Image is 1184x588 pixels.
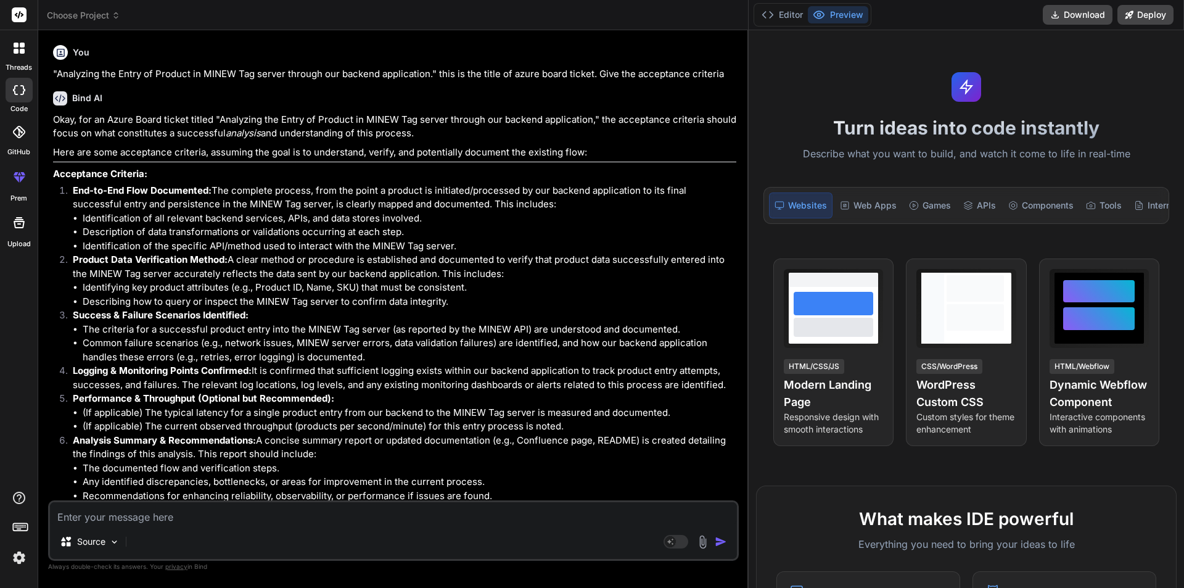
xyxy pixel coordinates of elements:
span: Choose Project [47,9,120,22]
img: Pick Models [109,537,120,547]
h4: Modern Landing Page [784,376,883,411]
li: Identification of all relevant backend services, APIs, and data stores involved. [83,212,736,226]
label: Upload [7,239,31,249]
li: Description of data transformations or validations occurring at each step. [83,225,736,239]
li: Identification of the specific API/method used to interact with the MINEW Tag server. [83,239,736,254]
button: Preview [808,6,868,23]
label: GitHub [7,147,30,157]
h1: Turn ideas into code instantly [756,117,1177,139]
p: Here are some acceptance criteria, assuming the goal is to understand, verify, and potentially do... [53,146,736,160]
div: Tools [1081,193,1127,218]
h6: You [73,46,89,59]
strong: Product Data Verification Method: [73,254,228,265]
strong: Analysis Summary & Recommendations: [73,434,256,446]
div: CSS/WordPress [916,359,982,374]
button: Editor [757,6,808,23]
p: Everything you need to bring your ideas to life [776,537,1156,552]
p: Describe what you want to build, and watch it come to life in real-time [756,146,1177,162]
div: Websites [769,193,832,218]
li: The documented flow and verification steps. [83,462,736,476]
span: privacy [165,563,187,570]
li: The criteria for a successful product entry into the MINEW Tag server (as reported by the MINEW A... [83,323,736,337]
p: Custom styles for theme enhancement [916,411,1016,436]
strong: Success & Failure Scenarios Identified: [73,309,249,321]
div: Components [1003,193,1079,218]
p: Interactive components with animations [1050,411,1149,436]
li: Recommendations for enhancing reliability, observability, or performance if issues are found. [83,489,736,503]
div: Web Apps [835,193,902,218]
label: code [10,104,28,114]
img: icon [715,536,727,548]
p: A clear method or procedure is established and documented to verify that product data successfull... [73,253,736,281]
p: Okay, for an Azure Board ticket titled "Analyzing the Entry of Product in MINEW Tag server throug... [53,113,736,141]
p: "Analyzing the Entry of Product in MINEW Tag server through our backend application." this is the... [53,67,736,81]
h2: What makes IDE powerful [776,506,1156,532]
h6: Bind AI [72,92,102,104]
button: Deploy [1117,5,1174,25]
div: HTML/Webflow [1050,359,1114,374]
strong: Acceptance Criteria: [53,168,147,180]
p: A concise summary report or updated documentation (e.g., Confluence page, README) is created deta... [73,434,736,462]
button: Download [1043,5,1112,25]
label: threads [6,62,32,73]
p: Always double-check its answers. Your in Bind [48,561,739,573]
img: settings [9,547,30,568]
li: Identifying key product attributes (e.g., Product ID, Name, SKU) that must be consistent. [83,281,736,295]
p: It is confirmed that sufficient logging exists within our backend application to track product en... [73,364,736,392]
label: prem [10,193,27,204]
li: Common failure scenarios (e.g., network issues, MINEW server errors, data validation failures) ar... [83,336,736,364]
strong: Logging & Monitoring Points Confirmed: [73,365,252,376]
strong: End-to-End Flow Documented: [73,184,212,196]
img: attachment [696,535,710,549]
li: Describing how to query or inspect the MINEW Tag server to confirm data integrity. [83,295,736,309]
li: (If applicable) The typical latency for a single product entry from our backend to the MINEW Tag ... [83,406,736,420]
p: The complete process, from the point a product is initiated/processed by our backend application ... [73,184,736,212]
p: Source [77,536,105,548]
p: Responsive design with smooth interactions [784,411,883,436]
div: HTML/CSS/JS [784,359,844,374]
div: APIs [958,193,1001,218]
h4: Dynamic Webflow Component [1050,376,1149,411]
div: Games [904,193,956,218]
strong: Performance & Throughput (Optional but Recommended): [73,392,334,404]
h4: WordPress Custom CSS [916,376,1016,411]
li: (If applicable) The current observed throughput (products per second/minute) for this entry proce... [83,420,736,434]
li: Any identified discrepancies, bottlenecks, or areas for improvement in the current process. [83,475,736,489]
em: analysis [226,127,261,139]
